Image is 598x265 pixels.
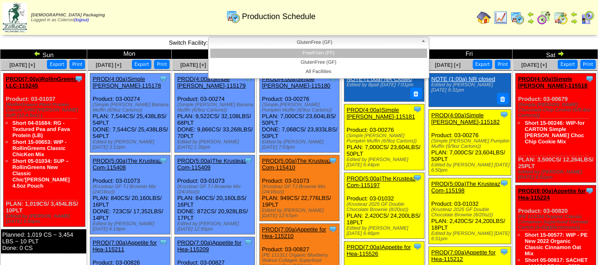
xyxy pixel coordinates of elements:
[172,50,256,59] td: Tue
[500,179,509,188] img: Tooltip
[347,244,411,257] a: PROD(7:00a)Appetite for Hea-115526
[6,214,85,224] div: Edited by [PERSON_NAME] [DATE] 3:54pm
[558,60,578,69] button: Export
[177,76,246,89] a: PROD(4:00a)Simple [PERSON_NAME]-115179
[6,76,77,89] a: PROD(7:00a)RollinGreens LLC-115245
[347,107,415,120] a: PROD(4:00a)Simple [PERSON_NAME]-115181
[262,76,331,89] a: PROD(4:00a)Simple [PERSON_NAME]-115180
[431,249,495,262] a: PROD(7:00a)Appetite for Hea-115212
[262,184,340,195] div: (Krusteaz GF TJ Brownie Mix (24/16oz))
[347,226,424,236] div: Edited by [PERSON_NAME] [DATE] 6:46pm
[525,232,587,257] a: Short 15-00577: WIP - PE New 2022 Organic Classic Cinnamon Oat Mix
[244,238,253,247] img: Tooltip
[87,50,172,59] td: Mon
[177,221,255,232] div: Edited by [PERSON_NAME] [DATE] 12:55pm
[9,62,35,68] a: [DATE] [+]
[473,60,493,69] button: Export
[431,231,510,242] div: Edited by [PERSON_NAME] [DATE] 6:51pm
[262,157,331,171] a: PROD(5:00a)The Krusteaz Com-115410
[177,102,255,113] div: (Simple [PERSON_NAME] Banana Muffin (6/9oz Cartons))
[31,13,105,18] span: [DEMOGRAPHIC_DATA] Packaging
[571,11,578,18] img: arrowleft.gif
[93,102,170,113] div: (Simple [PERSON_NAME] Banana Muffin (6/9oz Cartons))
[328,225,337,234] img: Tooltip
[96,62,121,68] a: [DATE] [+]
[518,169,596,180] div: Edited by [PERSON_NAME] [DATE] 6:52pm
[159,74,168,83] img: Tooltip
[518,188,585,201] a: PROD(8:00a)Appetite for Hea-115224
[429,178,511,244] div: Product: 03-01032 PLAN: 2,420CS / 24,200LBS / 18PLT
[177,157,246,171] a: PROD(5:00a)The Krusteaz Com-115409
[47,60,67,69] button: Export
[431,138,510,149] div: (Simple [PERSON_NAME] Pumpkin Muffin (6/9oz Cartons))
[571,18,578,25] img: arrowright.gif
[429,109,511,175] div: Product: 03-00276 PLAN: 7,000CS / 23,604LBS / 50PLT
[175,155,255,234] div: Product: 03-01073 PLAN: 840CS / 20,160LBS / 16PLT DONE: 872CS / 20,928LBS / 17PLT
[585,74,594,83] img: Tooltip
[154,60,170,69] button: Print
[177,239,241,253] a: PROD(7:00a)Appetite for Hea-115209
[0,50,87,59] td: Sun
[497,93,509,104] button: Delete Note
[431,162,510,173] div: Edited by [PERSON_NAME] [DATE] 6:50pm
[74,18,89,23] a: (logout)
[12,158,70,189] a: Short 05-01034: SUP – RollinGreens New Classic Chic'[PERSON_NAME] 4.5oz Pouch
[518,76,587,89] a: PROD(4:00a)Simple [PERSON_NAME]-115518
[521,62,547,68] a: [DATE] [+]
[93,76,161,89] a: PROD(4:00a)Simple [PERSON_NAME]-115178
[431,82,507,93] div: Edited by [PERSON_NAME] [DATE] 9:31pm
[31,13,105,23] span: Logged in as Colerost
[328,156,337,165] img: Tooltip
[513,50,598,59] td: Sat
[518,214,596,230] div: (PE 111334 Organic Classic Cinnamon Superfood Oatmeal Carton (6-43g)(6crtn/case))
[431,181,500,194] a: PROD(5:00a)The Krusteaz Com-115198
[413,105,422,114] img: Tooltip
[410,88,422,99] button: Delete Note
[347,157,424,168] div: Edited by [PERSON_NAME] [DATE] 6:44pm
[262,139,340,150] div: Edited by [PERSON_NAME] [DATE] 7:03pm
[580,11,594,25] img: calendarcustomer.gif
[90,73,170,153] div: Product: 03-00274 PLAN: 7,544CS / 25,438LBS / 54PLT DONE: 7,544CS / 25,438LBS / 54PLT
[159,238,168,247] img: Tooltip
[537,11,551,25] img: calendarblend.gif
[557,50,564,57] img: arrowright.gif
[93,239,157,253] a: PROD(7:00a)Appetite for Hea-115211
[210,58,427,67] li: GlutenFree (GF)
[262,208,340,219] div: Edited by [PERSON_NAME] [DATE] 12:57pm
[347,76,412,82] a: NOTE (1:00a) NR Closed
[347,82,421,88] div: Edited by Bpali [DATE] 7:01pm
[34,50,41,57] img: arrowleft.gif
[175,73,255,153] div: Product: 03-00274 PLAN: 9,522CS / 32,108LBS / 68PLT DONE: 9,866CS / 33,268LBS / 70PLT
[494,11,508,25] img: line_graph.gif
[431,76,495,82] a: NOTE (1:00a) NR closed
[516,73,596,183] div: Product: 03-00679 PLAN: 3,500CS / 12,264LBS / 25PLT
[527,18,534,25] img: arrowright.gif
[242,12,316,21] span: Production Schedule
[431,207,510,218] div: (Krusteaz 2025 GF Double Chocolate Brownie (8/20oz))
[554,11,568,25] img: calendarinout.gif
[413,242,422,251] img: Tooltip
[431,112,500,125] a: PROD(4:00a)Simple [PERSON_NAME]-115182
[527,11,534,18] img: arrowleft.gif
[4,73,85,227] div: Product: 03-01037 PLAN: 1,019CS / 3,454LBS / 10PLT
[435,62,461,68] span: [DATE] [+]
[585,186,594,195] img: Tooltip
[180,62,206,68] a: [DATE] [+]
[93,184,170,195] div: (Krusteaz GF TJ Brownie Mix (24/16oz))
[212,37,417,48] span: GlutenFree (GF)
[226,9,240,23] img: calendarprod.gif
[347,133,424,144] div: (Simple [PERSON_NAME] Pumpkin Muffin (6/9oz Cartons))
[3,3,27,32] img: zoroco-logo-small.webp
[1,229,86,253] div: Planned: 1,019 CS ~ 3,454 LBS ~ 10 PLT Done: 0 CS
[177,139,255,150] div: Edited by [PERSON_NAME] [DATE] 1:30pm
[12,120,70,138] a: Short 04-01684: RG - Textured Pea and Fava Protein (LB)
[74,74,83,83] img: Tooltip
[93,157,162,171] a: PROD(5:00a)The Krusteaz Com-115408
[12,139,66,157] a: Short 15-00653: WIP - RollinGreens Classic ChicKen Mix
[93,139,170,150] div: Edited by [PERSON_NAME] [DATE] 3:12pm
[93,221,170,232] div: Edited by [PERSON_NAME] [DATE] 6:18pm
